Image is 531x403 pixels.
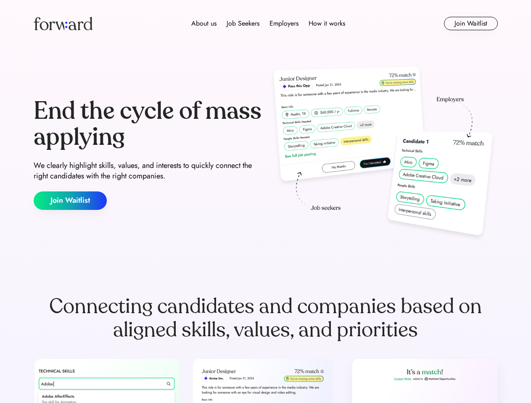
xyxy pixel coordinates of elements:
img: Forward logo [34,17,92,30]
div: End the cycle of mass applying [34,98,262,150]
div: We clearly highlight skills, values, and interests to quickly connect the right candidates with t... [34,160,262,181]
div: Connecting candidates and companies based on aligned skills, values, and priorities [34,295,498,342]
button: Join Waitlist [444,17,498,30]
div: About us [191,18,217,29]
div: Employers [269,18,299,29]
img: hero-image.png [269,64,498,244]
button: Join Waitlist [34,191,107,210]
div: Job Seekers [227,18,259,29]
div: How it works [309,18,345,29]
